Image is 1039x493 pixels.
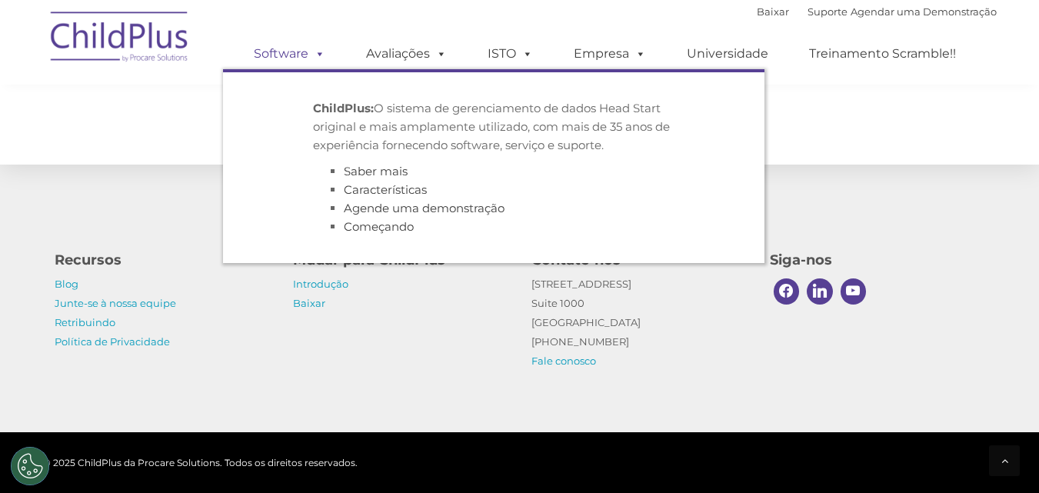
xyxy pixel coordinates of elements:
a: Baixar [757,5,789,18]
a: Universidade [671,38,784,69]
font: Siga-nos [770,251,832,268]
a: Retribuindo [55,316,115,328]
a: Agendar uma Demonstração [851,5,997,18]
a: Facebook [770,275,804,308]
font: Software [254,46,308,61]
a: Começando [344,219,414,234]
a: Treinamento Scramble!! [794,38,971,69]
img: ChildPlus da Procare Solutions [43,1,197,78]
font: Sobrenome [214,102,265,113]
a: Características [344,182,427,197]
a: Introdução [293,278,348,290]
font: Empresa [574,46,629,61]
a: Baixar [293,297,325,309]
a: Agende uma demonstração [344,201,505,215]
font: Avaliações [366,46,430,61]
font: Suite 1000 [531,297,584,309]
a: Junte-se à nossa equipe [55,297,176,309]
a: YouTube [837,275,871,308]
font: Universidade [687,46,768,61]
font: | [848,5,851,18]
a: Blog [55,278,78,290]
font: © 2025 ChildPlus da Procare Solutions. Todos os direitos reservados. [43,457,358,468]
font: Número de telefone [214,165,301,176]
font: ISTO [488,46,516,61]
a: Avaliações [351,38,462,69]
a: Empresa [558,38,661,69]
font: Recursos [55,251,122,268]
font: [GEOGRAPHIC_DATA] [531,316,641,328]
a: ISTO [472,38,548,69]
button: Configurações de cookies [11,447,49,485]
font: O sistema de gerenciamento de dados Head Start original e mais amplamente utilizado, com mais de ... [313,101,670,152]
font: Treinamento Scramble!! [809,46,956,61]
a: Fale conosco [531,355,596,367]
font: [STREET_ADDRESS] [531,278,631,290]
a: Linkedin [803,275,837,308]
a: Saber mais [344,164,408,178]
font: [PHONE_NUMBER] [531,335,629,348]
font: ChildPlus: [313,101,374,115]
a: Software [238,38,341,69]
a: Política de Privacidade [55,335,170,348]
a: Suporte [808,5,848,18]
